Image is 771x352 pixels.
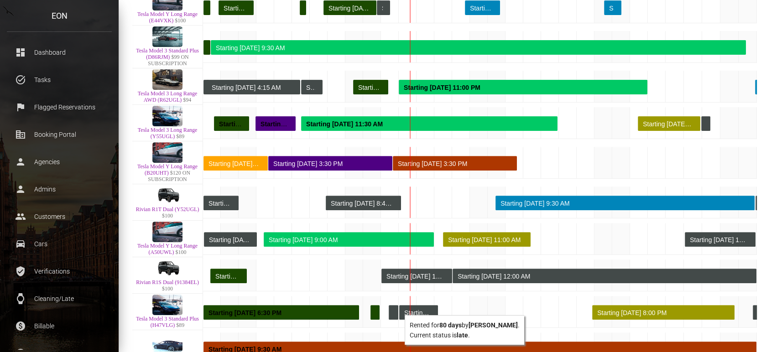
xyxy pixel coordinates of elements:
[215,269,240,284] div: Starting [DATE] 9:00 AM
[448,233,523,247] div: Starting [DATE] 11:00 AM
[148,54,188,67] span: $99 ON SUBSCRIPTION
[175,249,186,255] span: $100
[405,315,524,345] div: Rented for by . Current status is .
[183,97,191,103] span: $94
[14,210,105,223] p: Customers
[132,221,203,257] td: Tesla Model Y Long Range (A50UWL) $100 7SAYGDEE7NF386647
[7,287,112,310] a: watch Cleaning/Late
[604,0,621,15] div: Rented for 1 day by Jonathan Osei . Current status is open . Needed:
[162,285,173,292] span: $100
[14,264,105,278] p: Verifications
[453,269,756,283] div: Rented for 47 days, 23 hours by Admin Block . Current status is rental .
[132,26,203,68] td: Tesla Model 3 Standard Plus (D86RJM) $99 ON SUBSCRIPTION 5YJ3E1EA5NF340338
[353,80,388,94] div: Rented for 2 days by Tugay Sen . Current status is completed .
[152,185,182,206] img: Rivian R1T Dual (Y52UGL)
[306,80,315,95] div: Starting [DATE] 11:45 AM
[7,68,112,91] a: task_alt Tasks
[306,120,383,128] strong: Starting [DATE] 11:30 AM
[500,196,747,211] div: Starting [DATE] 9:30 AM
[7,150,112,173] a: person Agencies
[14,319,105,333] p: Billable
[399,80,647,94] div: Rented for 14 days by Sean Baker . Current status is rental .
[328,1,369,16] div: Starting [DATE] 6:00 PM
[209,233,250,247] div: Starting [DATE] 12:30 AM
[204,232,257,247] div: Rented for 3 days by Admin Block . Current status is rental .
[264,232,434,247] div: Rented for 9 days, 14 hours by Sheldon Goodridge . Current status is rental .
[152,142,182,163] img: Tesla Model Y Long Range (B20UHT)
[136,206,199,212] a: Rivian R1T Dual (Y52UGL)
[132,184,203,221] td: Rivian R1T Dual (Y52UGL) $100 7FCTGAAA3PN024550
[393,156,517,171] div: Rented for 7 days by Anthonysia FairleyMack . Current status is late .
[300,0,306,15] div: Rented for 9 hours by Jie Yun Roe . Current status is completed .
[152,331,182,352] img: Tesla Model Y Long Range (Y44UGL)
[7,41,112,64] a: dashboard Dashboard
[269,233,427,247] div: Starting [DATE] 9:00 AM
[255,116,296,131] div: Rented for 2 days, 7 hours by Joseph Hurd . Current status is cleaning .
[152,26,182,47] img: Tesla Model 3 Standard Plus (D86RJM)
[224,1,246,16] div: Starting [DATE] 8:00 PM
[176,133,184,140] span: $89
[137,243,198,255] a: Tesla Model Y Long Range (A50UWL)
[203,80,209,94] div: Rented for 5 days, 18 hours by Admin Block . Current status is rental .
[755,80,761,94] div: Rented for 4 days, 21 hours by Daniel Formento . Current status is open . Needed:
[137,163,198,176] a: Tesla Model Y Long Range (B20UHT)
[260,120,337,128] strong: Starting [DATE] 10:00 PM
[132,294,203,330] td: Tesla Model 3 Standard Plus (H47VLG) $89 5YJ3E1EA7NF155174
[14,237,105,251] p: Cars
[7,123,112,146] a: corporate_fare Booking Portal
[208,196,231,211] div: Starting [DATE] 2:30 AM
[495,196,755,210] div: Rented for 14 days, 12 hours by Gabriele Turchi . Current status is open . Needed: Insurance ; Li...
[301,80,323,94] div: Rented for 1 day, 5 hours by Admin Block . Current status is rental .
[638,116,700,131] div: Rented for 3 days, 12 hours by Waldemar Hernández . Current status is verified .
[370,305,380,320] div: Rented for 13 hours by Steeve Laurent . Current status is completed .
[138,90,197,103] a: Tesla Model 3 Long Range AWD (R62UGL)
[152,106,182,126] img: Tesla Model 3 Long Range (Y55UGL)
[7,260,112,283] a: verified_user Verifications
[381,269,452,283] div: Rented for 3 days, 23 hours by Admin Block . Current status is rental .
[211,40,746,55] div: Rented for 30 days by Carlton Cohen . Current status is rental .
[14,292,105,305] p: Cleaning/Late
[377,0,390,15] div: Rented for 18 hours by Admin Block . Current status is rental .
[152,222,182,242] img: Tesla Model Y Long Range (A50UWL)
[14,46,105,59] p: Dashboard
[203,156,268,171] div: Rented for 7 days by Anthonysia FairleyMack . Current status is billable .
[152,69,182,90] img: Tesla Model 3 Long Range AWD (R62UGL)
[14,155,105,169] p: Agencies
[137,11,198,24] a: Tesla Model Y Long Range (E44VXK)
[212,80,293,95] div: Starting [DATE] 4:15 AM
[690,233,748,247] div: Starting [DATE] 12:45 AM
[208,156,260,171] div: Starting [DATE] 3:30 PM
[219,0,254,15] div: Rented for 2 days by Niansheng Ju . Current status is completed .
[404,84,480,91] strong: Starting [DATE] 11:00 PM
[210,269,247,283] div: Rented for 2 days, 2 hours by Alistair Crane . Current status is completed .
[132,105,203,141] td: Tesla Model 3 Long Range (Y55UGL) $89 5YJ3E1EB3PF415744
[175,17,186,24] span: $100
[465,0,500,15] div: Rented for 2 days by Nahidur Rhaman . Current status is open . Needed:
[273,156,385,171] div: Starting [DATE] 3:30 PM
[203,0,210,15] div: Rented for 9 days, 20 hours by Cedric Belanger . Current status is completed .
[470,1,493,16] div: Starting [DATE] 4:30 PM
[132,257,203,294] td: Rivian R1S Dual (91384EL) $100 7PDSGABA1PN025298
[326,196,401,210] div: Rented for 4 days, 6 hours by Admin Block . Current status is rental .
[136,316,199,328] a: Tesla Model 3 Standard Plus (H47VLG)
[176,322,184,328] span: $89
[386,269,445,284] div: Starting [DATE] 12:00 AM
[592,305,735,320] div: Rented for 7 days, 23 hours by Stephen Applegate . Current status is verified .
[753,305,758,320] div: Rented for 6 days by Admin Block . Current status is rental .
[399,305,438,320] div: Rented for 2 days, 4 hours by Admin Block . Current status is open . Needed: Insurance ; License ;
[138,127,197,140] a: Tesla Model 3 Long Range (Y55UGL)
[7,96,112,119] a: flag Flagged Reservations
[404,305,431,320] div: Starting [DATE] 12:00 AM
[203,40,210,55] div: Rented for 30 days by Carlton Cohen . Current status is completed .
[389,305,398,320] div: Rented for 13 hours by Admin Block . Current status is rental .
[268,156,392,171] div: Rented for 7 days by Anthonysia FairleyMack . Current status is cleaning .
[323,0,376,15] div: Rented for 3 days by Steven Seecharran . Current status is completed .
[609,1,614,16] div: Starting [DATE] 12:00 PM
[755,196,761,210] div: Rented for 1 day, 14 hours by Admin Block . Current status is rental .
[14,182,105,196] p: Admins
[132,68,203,105] td: Tesla Model 3 Long Range AWD (R62UGL) $94 5YJ3E1EB0NF244061
[136,279,199,285] a: Rivian R1S Dual (91384EL)
[469,321,518,329] b: [PERSON_NAME]
[148,170,190,182] span: $120 ON SUBSCRIPTION
[7,178,112,201] a: person Admins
